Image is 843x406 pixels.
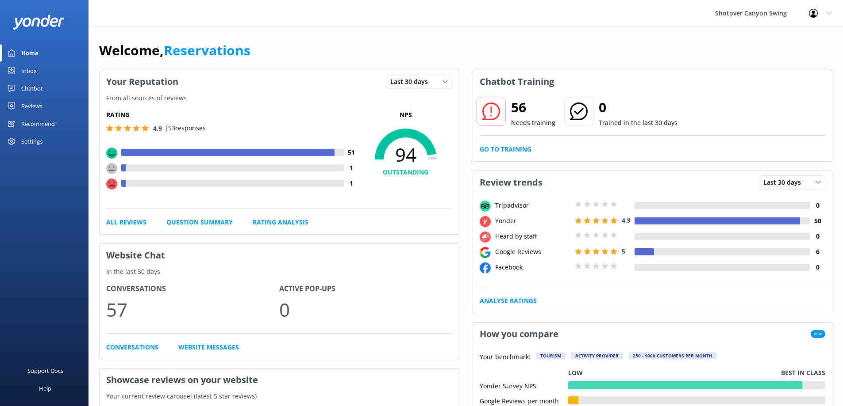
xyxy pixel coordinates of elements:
[810,216,825,226] h4: 50
[21,62,37,80] div: Inbox
[106,283,279,295] h4: Conversations
[810,231,825,241] h4: 0
[344,178,359,188] h4: 1
[106,342,158,352] a: Conversations
[622,216,631,224] span: 4.9
[178,342,239,352] a: Website Messages
[359,167,452,177] h4: OUTSTANDING
[166,217,233,227] a: Question Summary
[390,77,433,87] span: Last 30 days
[344,148,359,157] h4: 51
[781,368,825,378] p: Best in class
[279,283,452,295] h4: Active Pop-ups
[100,267,459,277] p: In the last 30 days
[599,97,677,118] h2: 0
[480,352,531,363] p: Your benchmark:
[493,247,573,257] div: Google Reviews
[27,362,63,379] div: Support Docs
[599,118,677,128] p: Trained in the last 30 days
[100,93,459,103] p: From all sources of reviews
[493,231,573,241] div: Heard by staff
[164,41,250,59] a: Reservations
[763,178,806,187] span: Last 30 days
[99,40,250,61] h1: Welcome,
[493,201,573,210] div: Tripadvisor
[811,330,825,338] span: New
[568,368,583,378] p: Low
[473,323,565,345] h3: How you compare
[359,144,452,166] span: 94
[100,391,459,401] p: Your current review carousel (latest 5 star reviews)
[13,15,64,29] img: yonder-white-logo.png
[165,123,206,133] p: | 53 responses
[480,296,537,306] a: Analyse Ratings
[511,97,555,118] h2: 56
[511,118,555,128] p: Needs training
[480,396,568,404] div: Google Reviews per month
[279,295,452,324] p: 0
[480,144,531,154] a: Go to Training
[810,247,825,257] h4: 6
[39,379,51,397] div: Help
[480,381,568,389] div: Yonder Survey NPS
[106,110,359,120] h5: Rating
[21,97,42,115] div: Reviews
[571,352,623,359] div: Activity Provider
[628,352,717,359] div: 250 - 1000 customers per month
[536,352,566,359] div: Tourism
[21,44,38,62] div: Home
[622,247,625,255] span: 5
[100,244,459,267] h3: Website Chat
[106,295,279,324] p: 57
[359,110,452,120] p: NPS
[100,368,459,391] h3: Showcase reviews on your website
[21,133,42,150] div: Settings
[473,70,561,93] h3: Chatbot Training
[810,262,825,272] h4: 0
[344,163,359,173] h4: 1
[810,201,825,210] h4: 0
[493,216,573,226] div: Yonder
[473,171,549,194] h3: Review trends
[106,217,146,227] a: All Reviews
[153,124,162,133] span: 4.9
[21,80,43,97] div: Chatbot
[21,115,55,133] div: Recommend
[493,262,573,272] div: Facebook
[100,70,185,93] h3: Your Reputation
[253,217,308,227] a: Rating Analysis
